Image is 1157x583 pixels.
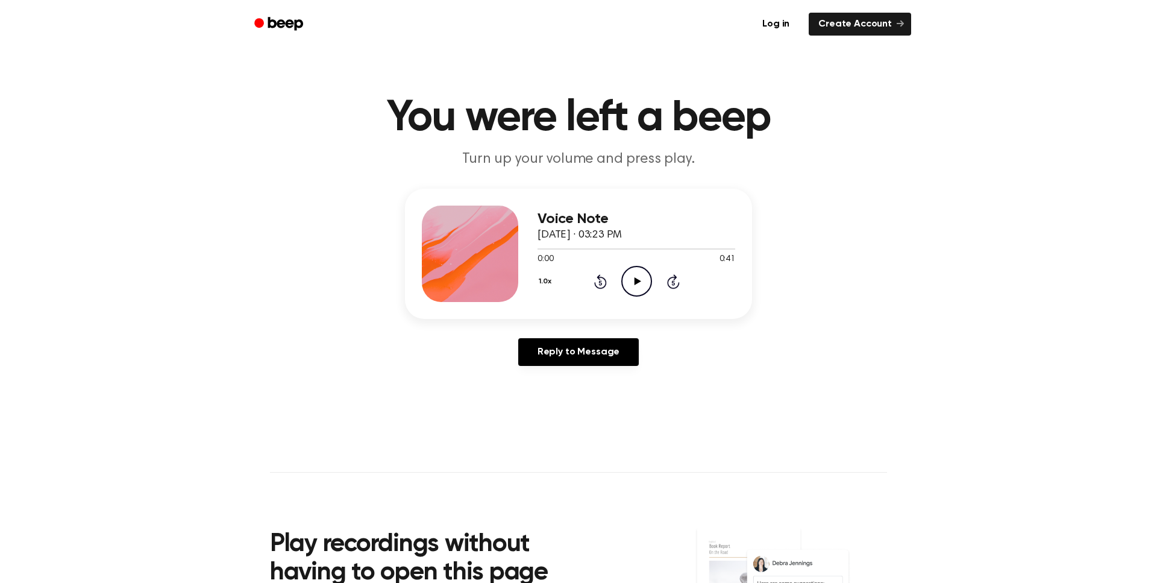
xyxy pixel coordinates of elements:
[246,13,314,36] a: Beep
[809,13,911,36] a: Create Account
[538,253,553,266] span: 0:00
[720,253,735,266] span: 0:41
[518,338,639,366] a: Reply to Message
[270,96,887,140] h1: You were left a beep
[750,10,801,38] a: Log in
[347,150,810,169] p: Turn up your volume and press play.
[538,230,622,241] span: [DATE] · 03:23 PM
[538,271,556,292] button: 1.0x
[538,211,735,227] h3: Voice Note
